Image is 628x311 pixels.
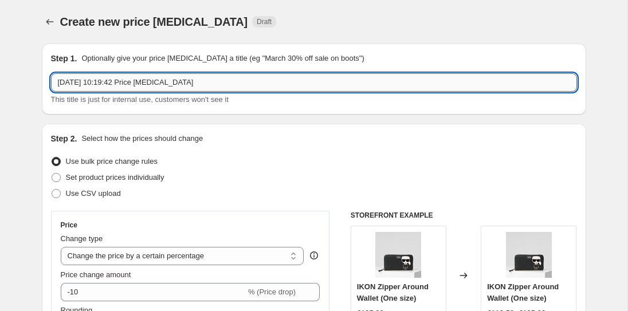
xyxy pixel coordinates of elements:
span: Draft [257,17,272,26]
p: Optionally give your price [MEDICAL_DATA] a title (eg "March 30% off sale on boots") [81,53,364,64]
span: This title is just for internal use, customers won't see it [51,95,229,104]
p: Select how the prices should change [81,133,203,144]
span: % (Price drop) [248,288,296,296]
span: Change type [61,234,103,243]
span: Use bulk price change rules [66,157,158,166]
h3: Price [61,221,77,230]
div: help [308,250,320,261]
span: Create new price [MEDICAL_DATA] [60,15,248,28]
img: 205W3213999_1_80x.jpg [506,232,552,278]
h2: Step 2. [51,133,77,144]
span: IKON Zipper Around Wallet (One size) [487,282,559,302]
span: IKON Zipper Around Wallet (One size) [357,282,429,302]
span: Price change amount [61,270,131,279]
input: 30% off holiday sale [51,73,577,92]
span: Set product prices individually [66,173,164,182]
span: Use CSV upload [66,189,121,198]
h6: STOREFRONT EXAMPLE [351,211,577,220]
button: Price change jobs [42,14,58,30]
img: 205W3213999_1_80x.jpg [375,232,421,278]
input: -15 [61,283,246,301]
h2: Step 1. [51,53,77,64]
